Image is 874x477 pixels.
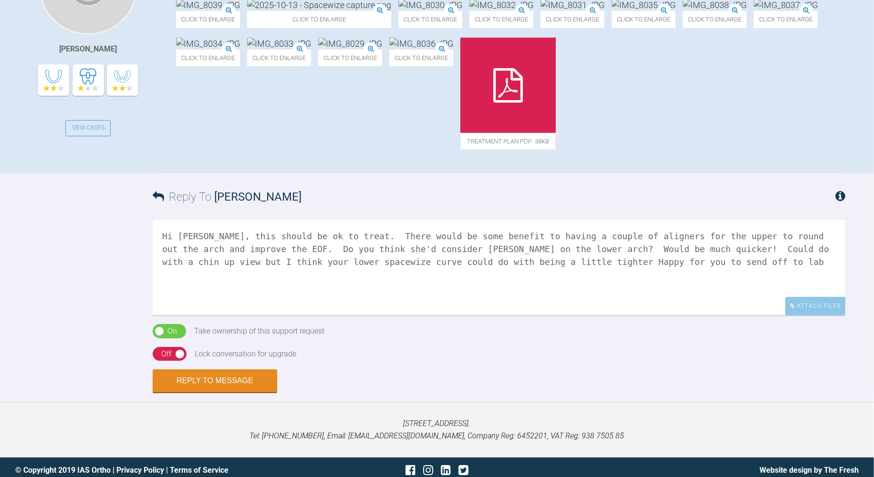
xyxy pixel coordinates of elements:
img: IMG_8029.JPG [318,38,382,50]
span: Click to enlarge [247,50,311,66]
span: Click to enlarge [389,50,453,66]
span: Click to enlarge [612,11,676,28]
a: Terms of Service [170,466,229,475]
span: Click to enlarge [469,11,533,28]
div: Take ownership of this support request [195,325,325,337]
p: [STREET_ADDRESS]. Tel: [PHONE_NUMBER], Email: [EMAIL_ADDRESS][DOMAIN_NAME], Company Reg: 6452201,... [15,417,859,442]
span: Click to enlarge [318,50,382,66]
span: Treatment plan.pdf - 38KB [460,133,556,150]
div: Off [161,348,171,360]
img: IMG_8036.JPG [389,38,453,50]
div: Lock conversation for upgrade [195,348,297,360]
div: On [168,325,177,337]
textarea: Hi [PERSON_NAME], this should be ok to treat. There would be some benefit to having a couple of a... [153,220,845,315]
div: Attach Files [785,297,845,315]
a: Website design by The Fresh [760,466,859,475]
button: Reply to Message [153,369,277,392]
div: [PERSON_NAME] [59,43,117,55]
span: Click to enlarge [176,50,240,66]
a: Privacy Policy [116,466,164,475]
a: View Cases [65,120,111,136]
span: Click to enlarge [247,11,391,28]
span: [PERSON_NAME] [214,190,302,203]
span: Click to enlarge [176,11,240,28]
span: Click to enlarge [683,11,747,28]
h3: Reply To [153,188,302,206]
div: © Copyright 2019 IAS Ortho | | [15,464,296,477]
span: Click to enlarge [541,11,604,28]
span: Click to enlarge [398,11,462,28]
img: IMG_8034.JPG [176,38,240,50]
img: IMG_8033.JPG [247,38,311,50]
span: Click to enlarge [754,11,818,28]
